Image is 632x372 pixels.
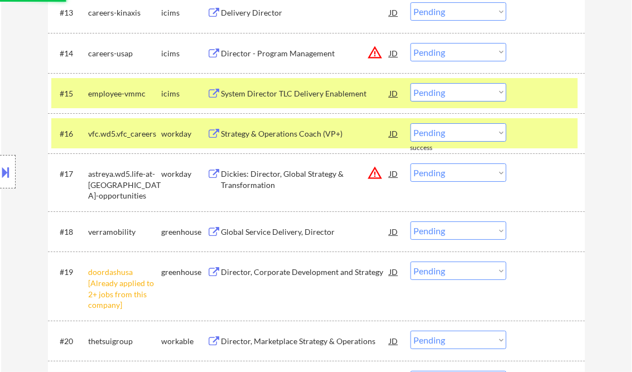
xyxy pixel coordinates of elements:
div: #14 [60,48,80,59]
div: Director, Marketplace Strategy & Operations [221,336,390,347]
div: Strategy & Operations Coach (VP+) [221,128,390,139]
div: JD [389,83,400,103]
div: JD [389,123,400,143]
div: thetsuigroup [89,336,162,347]
div: JD [389,2,400,22]
div: Delivery Director [221,7,390,18]
div: JD [389,43,400,63]
div: JD [389,221,400,241]
div: System Director TLC Delivery Enablement [221,88,390,99]
div: icims [162,7,208,18]
div: icims [162,48,208,59]
button: warning_amber [368,45,383,60]
div: Director - Program Management [221,48,390,59]
div: #20 [60,336,80,347]
div: Global Service Delivery, Director [221,226,390,238]
div: Dickies: Director, Global Strategy & Transformation [221,168,390,190]
div: JD [389,262,400,282]
div: careers-usap [89,48,162,59]
button: warning_amber [368,165,383,181]
div: Director, Corporate Development and Strategy [221,267,390,278]
div: JD [389,331,400,351]
div: workable [162,336,208,347]
div: #13 [60,7,80,18]
div: doordashusa [Already applied to 2+ jobs from this company] [89,267,162,310]
div: JD [389,163,400,183]
div: success [411,143,455,153]
div: careers-kinaxis [89,7,162,18]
